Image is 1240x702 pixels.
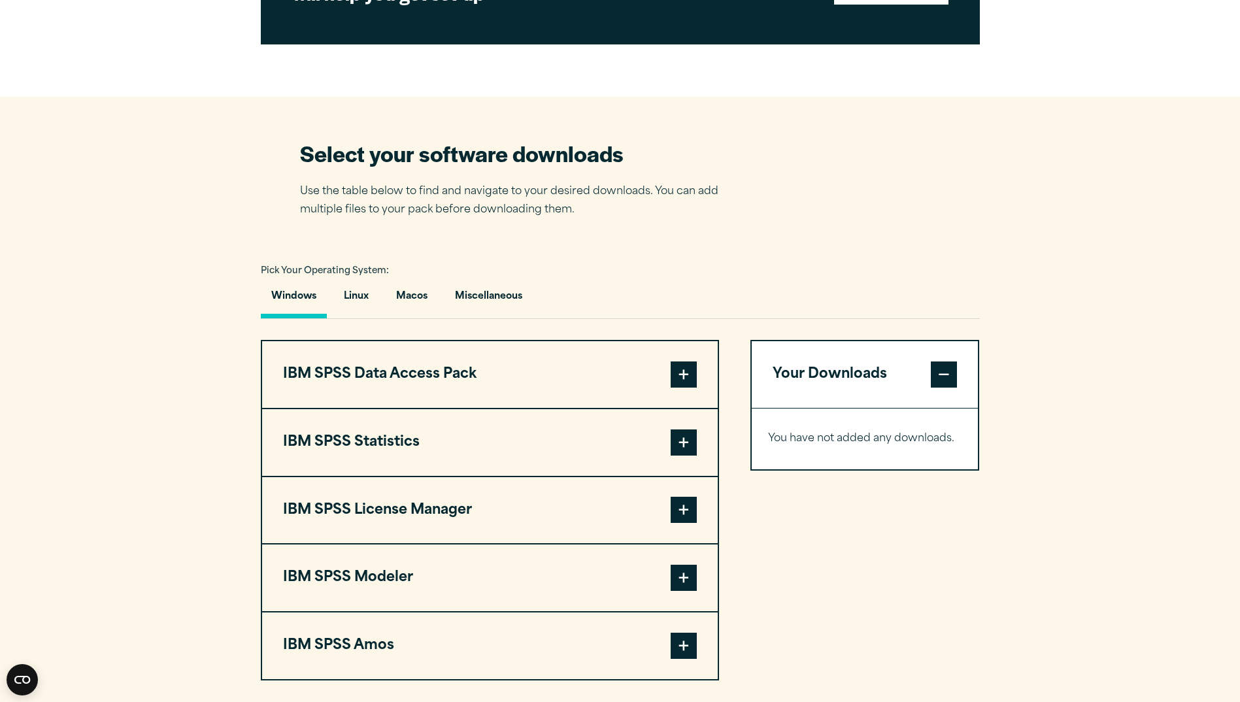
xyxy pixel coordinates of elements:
[262,544,718,611] button: IBM SPSS Modeler
[768,429,962,448] p: You have not added any downloads.
[444,281,533,318] button: Miscellaneous
[300,139,738,168] h2: Select your software downloads
[262,612,718,679] button: IBM SPSS Amos
[262,477,718,544] button: IBM SPSS License Manager
[333,281,379,318] button: Linux
[300,182,738,220] p: Use the table below to find and navigate to your desired downloads. You can add multiple files to...
[752,408,979,469] div: Your Downloads
[262,341,718,408] button: IBM SPSS Data Access Pack
[7,664,38,695] button: Open CMP widget
[261,267,389,275] span: Pick Your Operating System:
[386,281,438,318] button: Macos
[262,409,718,476] button: IBM SPSS Statistics
[752,341,979,408] button: Your Downloads
[261,281,327,318] button: Windows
